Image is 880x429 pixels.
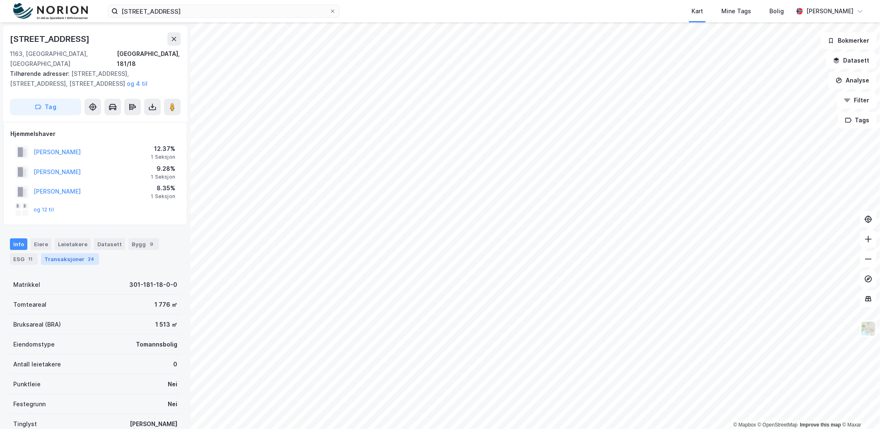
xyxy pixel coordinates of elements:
div: 9.28% [151,164,175,174]
div: 1163, [GEOGRAPHIC_DATA], [GEOGRAPHIC_DATA] [10,49,117,69]
div: [PERSON_NAME] [130,419,177,429]
div: 1 Seksjon [151,174,175,180]
div: Matrikkel [13,280,40,290]
div: Leietakere [55,238,91,250]
button: Filter [837,92,877,109]
div: Tinglyst [13,419,37,429]
div: 301-181-18-0-0 [129,280,177,290]
div: 1 513 ㎡ [155,320,177,330]
span: Tilhørende adresser: [10,70,71,77]
div: [GEOGRAPHIC_DATA], 181/18 [117,49,181,69]
div: 11 [26,255,34,263]
a: OpenStreetMap [758,422,798,428]
div: Nei [168,399,177,409]
div: Antall leietakere [13,359,61,369]
div: 24 [86,255,96,263]
a: Mapbox [733,422,756,428]
div: Hjemmelshaver [10,129,180,139]
img: Z [861,321,876,337]
div: 8.35% [151,183,175,193]
button: Bokmerker [821,32,877,49]
div: Tomannsbolig [136,339,177,349]
div: 1 776 ㎡ [155,300,177,310]
div: [STREET_ADDRESS] [10,32,91,46]
div: Bolig [769,6,784,16]
button: Tags [838,112,877,128]
div: 1 Seksjon [151,193,175,200]
button: Datasett [826,52,877,69]
a: Improve this map [800,422,841,428]
div: 0 [173,359,177,369]
div: Eiendomstype [13,339,55,349]
input: Søk på adresse, matrikkel, gårdeiere, leietakere eller personer [118,5,329,17]
div: 1 Seksjon [151,154,175,160]
div: Bruksareal (BRA) [13,320,61,330]
div: Transaksjoner [41,253,99,265]
div: [PERSON_NAME] [806,6,853,16]
div: Punktleie [13,379,41,389]
div: Kontrollprogram for chat [839,389,880,429]
div: 9 [147,240,156,248]
div: Mine Tags [721,6,751,16]
div: Info [10,238,27,250]
div: Datasett [94,238,125,250]
button: Tag [10,99,81,115]
div: Bygg [128,238,159,250]
div: Nei [168,379,177,389]
div: ESG [10,253,38,265]
div: Festegrunn [13,399,46,409]
iframe: Chat Widget [839,389,880,429]
div: Kart [691,6,703,16]
img: norion-logo.80e7a08dc31c2e691866.png [13,3,88,20]
div: Tomteareal [13,300,46,310]
div: [STREET_ADDRESS], [STREET_ADDRESS], [STREET_ADDRESS] [10,69,174,89]
button: Analyse [829,72,877,89]
div: Eiere [31,238,51,250]
div: 12.37% [151,144,175,154]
